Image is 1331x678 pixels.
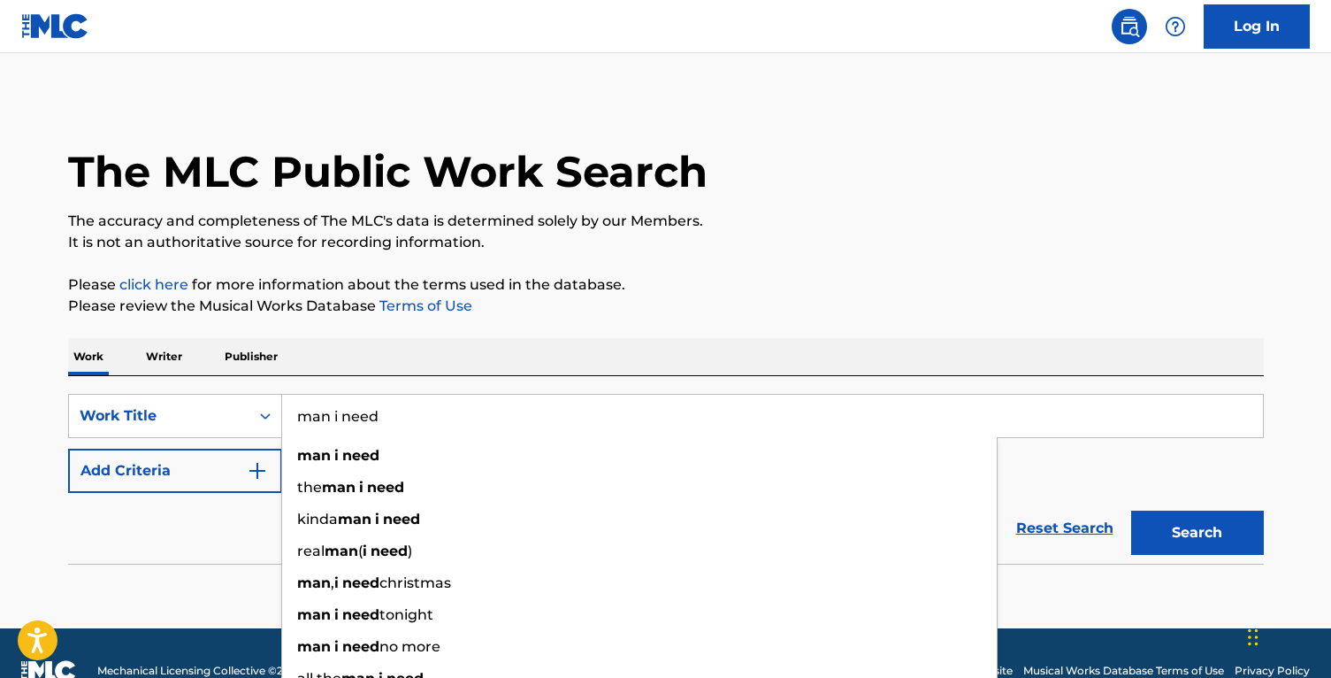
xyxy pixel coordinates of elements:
div: Work Title [80,405,239,427]
p: Publisher [219,338,283,375]
span: kinda [297,511,338,528]
img: help [1165,16,1186,37]
button: Search [1131,511,1264,555]
strong: man [297,606,331,623]
strong: need [342,447,379,464]
a: click here [119,276,188,293]
strong: man [338,511,371,528]
p: Writer [141,338,187,375]
strong: i [359,479,363,496]
p: Please for more information about the terms used in the database. [68,274,1264,296]
strong: man [322,479,356,496]
strong: i [334,606,339,623]
p: It is not an authoritative source for recording information. [68,232,1264,253]
strong: need [342,574,379,591]
iframe: Chat Widget [1243,593,1331,678]
a: Log In [1204,4,1310,49]
strong: man [297,574,331,591]
strong: i [363,543,367,559]
strong: i [375,511,379,528]
strong: need [342,638,379,655]
p: Please review the Musical Works Database [68,296,1264,317]
span: ( [358,543,363,559]
span: no more [379,638,440,655]
img: MLC Logo [21,13,89,39]
span: the [297,479,322,496]
strong: man [297,447,331,464]
a: Reset Search [1007,509,1122,548]
span: , [331,574,334,591]
span: tonight [379,606,433,623]
div: Drag [1248,611,1258,664]
strong: man [297,638,331,655]
a: Terms of Use [376,297,472,314]
img: 9d2ae6d4665cec9f34b9.svg [247,460,268,482]
button: Add Criteria [68,449,282,493]
strong: need [383,511,420,528]
strong: i [334,574,339,591]
p: Work [68,338,109,375]
strong: i [334,447,339,464]
span: real [297,543,325,559]
strong: need [367,479,404,496]
img: search [1119,16,1140,37]
strong: need [371,543,408,559]
p: The accuracy and completeness of The MLC's data is determined solely by our Members. [68,211,1264,232]
strong: man [325,543,358,559]
span: ) [408,543,412,559]
strong: need [342,606,379,623]
a: Public Search [1112,9,1147,44]
strong: i [334,638,339,655]
span: christmas [379,574,451,591]
h1: The MLC Public Work Search [68,145,708,198]
div: Help [1158,9,1193,44]
form: Search Form [68,394,1264,564]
